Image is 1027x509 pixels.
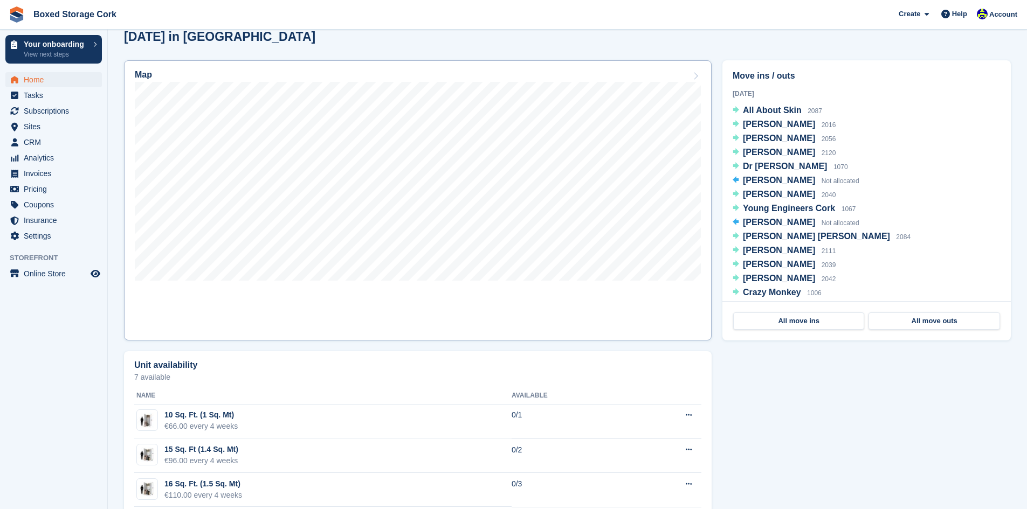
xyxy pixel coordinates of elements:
span: Home [24,72,88,87]
a: [PERSON_NAME] 2042 [733,272,836,286]
span: Account [989,9,1017,20]
span: 2042 [822,275,836,283]
a: Your onboarding View next steps [5,35,102,64]
a: All About Skin 2087 [733,104,822,118]
img: 16-sqft.jpg [137,481,157,497]
span: [PERSON_NAME] [743,190,815,199]
p: 7 available [134,373,701,381]
h2: Move ins / outs [733,69,1001,82]
a: menu [5,197,102,212]
span: Dr [PERSON_NAME] [743,162,827,171]
span: Tasks [24,88,88,103]
a: [PERSON_NAME] 2040 [733,188,836,202]
div: 10 Sq. Ft. (1 Sq. Mt) [164,409,238,421]
h2: Unit availability [134,360,197,370]
span: Storefront [10,253,107,263]
span: Young Engineers Cork [743,204,835,213]
span: [PERSON_NAME] [743,148,815,157]
span: 1006 [807,289,822,297]
div: €110.00 every 4 weeks [164,490,242,501]
span: Analytics [24,150,88,165]
a: menu [5,182,102,197]
div: €66.00 every 4 weeks [164,421,238,432]
a: menu [5,119,102,134]
a: menu [5,103,102,118]
h2: [DATE] in [GEOGRAPHIC_DATA] [124,30,315,44]
span: 2084 [896,233,911,241]
a: [PERSON_NAME] [PERSON_NAME] 2084 [733,230,911,244]
a: [PERSON_NAME] 2120 [733,146,836,160]
p: View next steps [24,50,88,59]
a: menu [5,72,102,87]
span: 2087 [808,107,822,115]
span: Subscriptions [24,103,88,118]
a: [PERSON_NAME] 2016 [733,118,836,132]
span: [PERSON_NAME] [743,134,815,143]
a: [PERSON_NAME] Not allocated [733,174,859,188]
a: [PERSON_NAME] 2039 [733,258,836,272]
a: menu [5,88,102,103]
div: 16 Sq. Ft. (1.5 Sq. Mt) [164,478,242,490]
span: 2056 [822,135,836,143]
span: 2016 [822,121,836,129]
span: [PERSON_NAME] [743,246,815,255]
a: menu [5,166,102,181]
span: Sites [24,119,88,134]
span: [PERSON_NAME] [PERSON_NAME] [743,232,890,241]
span: Insurance [24,213,88,228]
img: 15-sqft-unit.jpg [137,447,157,463]
span: Invoices [24,166,88,181]
td: 0/3 [512,473,628,507]
td: 0/1 [512,404,628,438]
a: All move ins [733,312,864,330]
span: Not allocated [822,219,859,227]
a: Preview store [89,267,102,280]
span: Settings [24,228,88,243]
span: Pricing [24,182,88,197]
span: 1070 [833,163,848,171]
span: [PERSON_NAME] [743,260,815,269]
a: menu [5,213,102,228]
div: [DATE] [733,89,1001,99]
span: [PERSON_NAME] [743,218,815,227]
img: Vincent [977,9,988,19]
span: 2039 [822,261,836,269]
span: Not allocated [822,177,859,185]
span: 2111 [822,247,836,255]
a: Young Engineers Cork 1067 [733,202,856,216]
span: CRM [24,135,88,150]
a: Boxed Storage Cork [29,5,121,23]
th: Available [512,387,628,405]
a: menu [5,135,102,150]
span: [PERSON_NAME] [743,176,815,185]
span: [PERSON_NAME] [743,120,815,129]
p: Your onboarding [24,40,88,48]
span: 2040 [822,191,836,199]
a: All move outs [869,312,1000,330]
span: Help [952,9,967,19]
a: [PERSON_NAME] 2056 [733,132,836,146]
span: Crazy Monkey [743,288,801,297]
a: [PERSON_NAME] Not allocated [733,216,859,230]
a: [PERSON_NAME] 2111 [733,244,836,258]
a: Dr [PERSON_NAME] 1070 [733,160,848,174]
td: 0/2 [512,438,628,473]
th: Name [134,387,512,405]
span: Online Store [24,266,88,281]
span: 2120 [822,149,836,157]
h2: Map [135,70,152,80]
span: 1067 [842,205,856,213]
span: [PERSON_NAME] [743,274,815,283]
img: stora-icon-8386f47178a22dfd0bd8f6a31ec36ba5ce8667c1dd55bd0f319d3a0aa187defe.svg [9,6,25,23]
a: menu [5,228,102,243]
img: 10-sqft-unit%20(4).jpg [137,413,157,428]
a: Crazy Monkey 1006 [733,286,822,300]
a: Map [124,60,712,340]
span: Coupons [24,197,88,212]
span: All About Skin [743,106,802,115]
div: €96.00 every 4 weeks [164,455,238,466]
div: 15 Sq. Ft (1.4 Sq. Mt) [164,444,238,455]
a: menu [5,150,102,165]
a: menu [5,266,102,281]
span: Create [899,9,920,19]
